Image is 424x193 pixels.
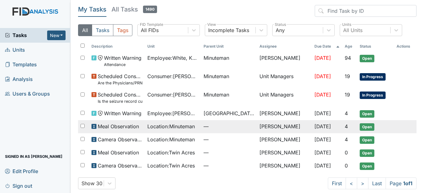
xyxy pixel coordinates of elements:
span: Consumer : [PERSON_NAME] [147,91,198,98]
div: All Units [343,26,362,34]
a: < [346,177,357,189]
div: Any [276,26,285,34]
td: [PERSON_NAME] [257,52,312,70]
span: Open [360,123,374,131]
span: Signed in as [PERSON_NAME] [5,152,62,161]
span: Open [360,136,374,144]
span: Templates [5,60,37,69]
h5: My Tasks [78,5,106,14]
span: 19 [345,73,350,79]
h5: All Tasks [111,5,157,14]
td: Unit Managers [257,70,312,88]
input: Find Task by ID [315,5,417,17]
span: [DATE] [314,162,331,169]
span: — [204,162,254,169]
span: Location : Twin Acres [147,149,195,156]
span: Edit Profile [5,166,38,176]
span: Location : Minuteman [147,123,195,130]
small: Is the seizure record current? [98,98,142,104]
span: Employee : [PERSON_NAME] [147,110,198,117]
span: Minuteman [204,91,229,98]
nav: task-pagination [328,177,417,189]
input: Toggle All Rows Selected [81,44,85,48]
span: 0 [345,162,348,169]
button: New [47,31,66,40]
td: [PERSON_NAME] [257,120,312,133]
span: Analysis [5,74,33,84]
div: Type filter [78,24,132,36]
span: [DATE] [314,123,331,129]
td: [PERSON_NAME] [257,107,312,120]
span: Minuteman [204,73,229,80]
strong: 1 of 1 [403,180,412,186]
span: — [204,149,254,156]
span: [DATE] [314,110,331,116]
span: [DATE] [314,55,331,61]
span: 4 [345,110,348,116]
div: Show 30 [81,180,102,187]
span: Camera Observation [98,136,142,143]
span: Sign out [5,181,32,191]
span: In Progress [360,73,386,81]
span: Open [360,55,374,62]
th: Assignee [257,41,312,52]
a: Tasks [5,31,47,39]
span: Open [360,162,374,170]
th: Actions [394,41,417,52]
th: Toggle SortBy [342,41,357,52]
button: Tags [113,24,132,36]
button: All [78,24,92,36]
td: [PERSON_NAME] [257,133,312,146]
span: [GEOGRAPHIC_DATA] [204,110,254,117]
span: Written Warning Attendance [104,54,141,68]
span: Camera Observation [98,162,142,169]
span: In Progress [360,92,386,99]
span: [DATE] [314,136,331,143]
span: Meal Observation [98,149,139,156]
button: Tasks [92,24,113,36]
span: Page [386,177,417,189]
th: Toggle SortBy [357,41,394,52]
span: Open [360,110,374,118]
th: Toggle SortBy [201,41,257,52]
span: Minuteman [204,54,229,62]
span: [DATE] [314,73,331,79]
span: Meal Observation [98,123,139,130]
a: > [357,177,368,189]
span: 19 [345,92,350,98]
span: Location : Minuteman [147,136,195,143]
span: Open [360,149,374,157]
span: [DATE] [314,149,331,156]
td: [PERSON_NAME] [257,159,312,172]
span: 94 [345,55,351,61]
span: Scheduled Consumer Chart Review Is the seizure record current? [98,91,142,104]
div: All FIDs [141,26,159,34]
a: First [328,177,346,189]
span: Consumer : [PERSON_NAME] [147,73,198,80]
span: — [204,123,254,130]
span: [DATE] [314,92,331,98]
a: Last [368,177,386,189]
span: Users & Groups [5,89,50,99]
span: Written Warning [104,110,141,117]
th: Toggle SortBy [312,41,342,52]
td: Unit Managers [257,88,312,107]
span: Employee : White, Khahliya [147,54,198,62]
div: Incomplete Tasks [208,26,249,34]
span: 1490 [143,6,157,13]
th: Toggle SortBy [89,41,145,52]
span: — [204,136,254,143]
span: Units [5,45,25,55]
th: Toggle SortBy [145,41,201,52]
span: 0 [345,149,348,156]
small: Attendance [104,62,141,68]
span: Location : Twin Acres [147,162,195,169]
small: Are the Physicians/PRN orders updated every 90 days? [98,80,142,86]
span: Scheduled Consumer Chart Review Are the Physicians/PRN orders updated every 90 days? [98,73,142,86]
span: 4 [345,123,348,129]
span: 4 [345,136,348,143]
td: [PERSON_NAME] [257,146,312,159]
